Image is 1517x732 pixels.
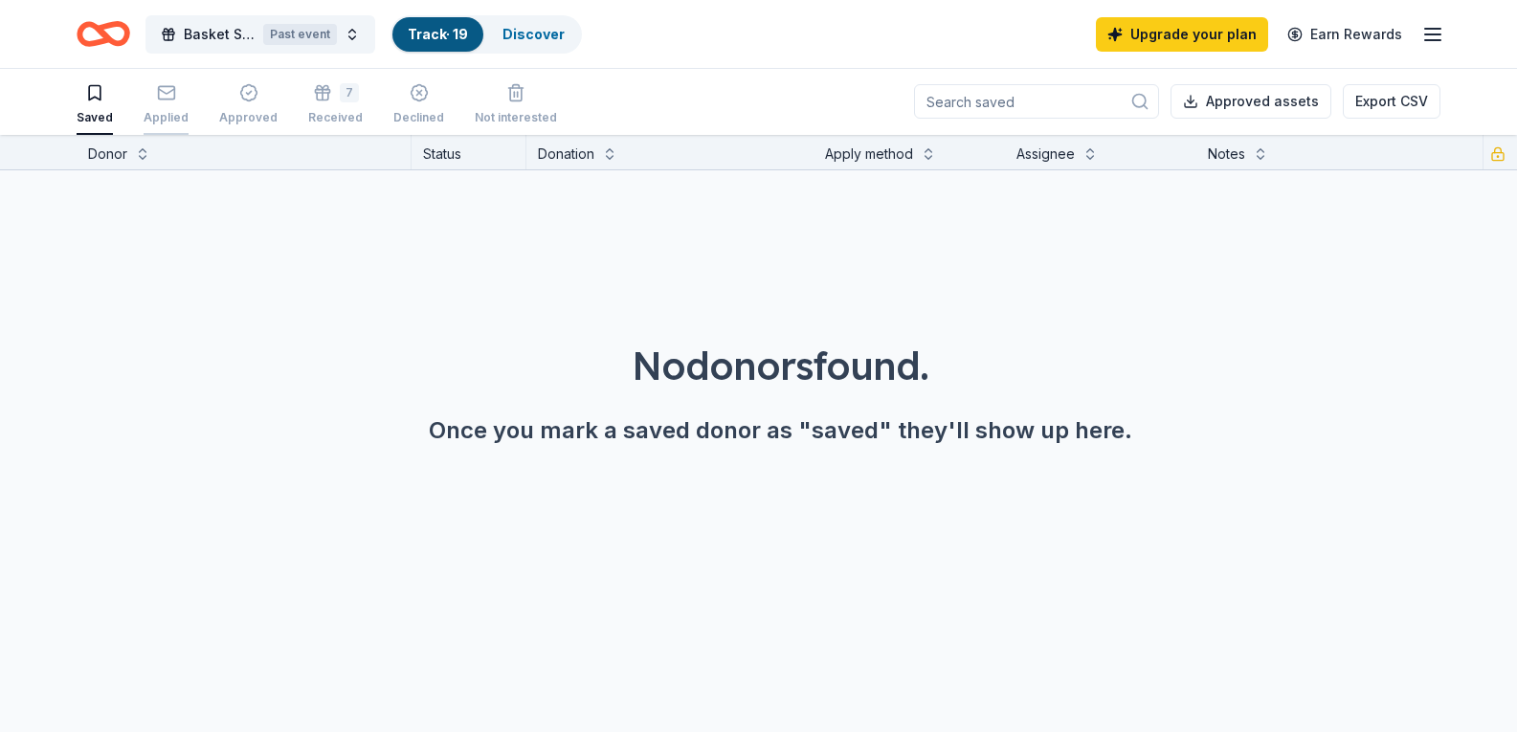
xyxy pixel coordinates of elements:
a: Discover [502,26,565,42]
a: Earn Rewards [1276,17,1414,52]
a: Home [77,11,130,56]
div: Assignee [1016,143,1075,166]
div: Donation [538,143,594,166]
button: Applied [144,76,189,135]
button: Approved [219,76,278,135]
div: Past event [263,24,337,45]
button: Declined [393,76,444,135]
button: 7Received [308,76,363,135]
span: Basket Social [184,23,256,46]
button: Not interested [475,76,557,135]
div: Received [308,110,363,125]
button: Basket SocialPast event [145,15,375,54]
div: Notes [1208,143,1245,166]
button: Saved [77,76,113,135]
input: Search saved [914,84,1159,119]
div: Status [412,135,526,169]
div: 7 [340,83,359,102]
div: Declined [393,110,444,125]
a: Track· 19 [408,26,468,42]
div: Saved [77,110,113,125]
div: Not interested [475,110,557,125]
button: Approved assets [1171,84,1331,119]
div: No donors found. [68,339,1493,392]
div: Once you mark a saved donor as "saved" they'll show up here. [68,415,1493,446]
div: Apply method [825,143,913,166]
button: Export CSV [1343,84,1440,119]
div: Applied [144,110,189,125]
button: Track· 19Discover [390,15,582,54]
a: Upgrade your plan [1096,17,1268,52]
div: Approved [219,110,278,125]
div: Donor [88,143,127,166]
